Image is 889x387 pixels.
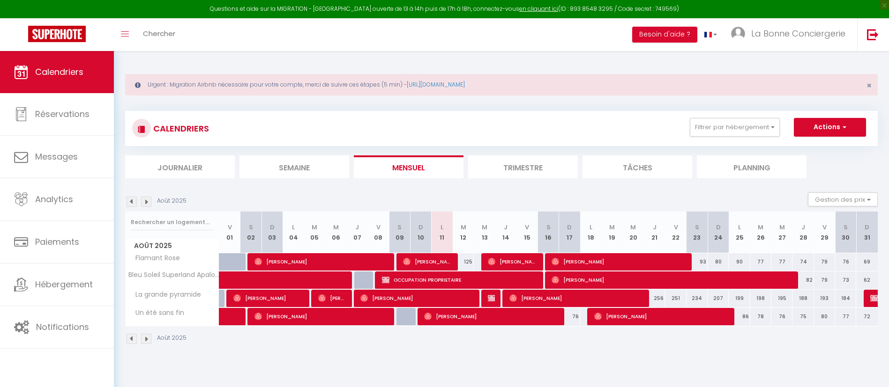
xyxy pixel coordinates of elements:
abbr: V [525,223,529,232]
abbr: M [312,223,317,232]
p: Août 2025 [157,334,187,343]
iframe: LiveChat chat widget [850,348,889,387]
span: [PERSON_NAME] [233,289,304,307]
div: 193 [814,290,835,307]
button: Besoin d'aide ? [632,27,697,43]
th: 23 [687,212,708,253]
th: 10 [410,212,431,253]
span: [PERSON_NAME] [594,307,728,325]
span: [PERSON_NAME] [552,271,791,289]
th: 16 [538,212,559,253]
div: 77 [835,308,856,325]
th: 17 [559,212,580,253]
span: [PERSON_NAME] [509,289,643,307]
input: Rechercher un logement... [131,214,214,231]
div: 62 [856,271,878,289]
abbr: J [653,223,657,232]
div: 79 [814,253,835,270]
abbr: S [249,223,253,232]
div: 188 [792,290,814,307]
span: Bleu Soleil Superland Apalooza [127,271,221,278]
th: 03 [261,212,283,253]
span: × [867,80,872,91]
a: [URL][DOMAIN_NAME] [407,80,465,88]
th: 09 [389,212,410,253]
abbr: D [716,223,721,232]
span: [PERSON_NAME] [360,289,473,307]
abbr: J [355,223,359,232]
div: 234 [687,290,708,307]
span: Paiements [35,236,79,248]
button: Actions [794,118,866,137]
a: Chercher [136,18,182,51]
div: 76 [771,308,792,325]
th: 05 [304,212,325,253]
th: 12 [453,212,474,253]
abbr: J [801,223,805,232]
abbr: S [844,223,848,232]
li: Mensuel [354,155,463,178]
div: 73 [835,271,856,289]
th: 13 [474,212,495,253]
abbr: S [397,223,402,232]
a: ... La Bonne Conciergerie [724,18,857,51]
th: 01 [219,212,240,253]
abbr: L [738,223,741,232]
div: 79 [814,271,835,289]
span: La Bonne Conciergerie [751,28,845,39]
button: Filtrer par hébergement [690,118,780,137]
th: 28 [792,212,814,253]
abbr: D [567,223,572,232]
div: 80 [708,253,729,270]
div: 75 [792,308,814,325]
abbr: M [758,223,763,232]
div: 69 [856,253,878,270]
abbr: D [418,223,423,232]
span: [PERSON_NAME] [424,307,558,325]
abbr: M [461,223,466,232]
abbr: L [441,223,443,232]
th: 06 [325,212,346,253]
span: Messages [35,151,78,162]
th: 22 [665,212,686,253]
div: 72 [856,308,878,325]
div: 76 [835,253,856,270]
div: 82 [792,271,814,289]
span: [PERSON_NAME] [254,253,388,270]
div: 80 [814,308,835,325]
th: 27 [771,212,792,253]
abbr: J [504,223,508,232]
th: 15 [516,212,538,253]
div: 195 [771,290,792,307]
abbr: D [865,223,869,232]
li: Trimestre [468,155,578,178]
div: 90 [729,253,750,270]
span: Hébergement [35,278,93,290]
div: 78 [750,308,771,325]
span: OCCUPATION PROPRIETAIRE [382,271,537,289]
div: 86 [729,308,750,325]
span: [PERSON_NAME] [403,253,452,270]
span: Analytics [35,193,73,205]
a: en cliquant ici [519,5,558,13]
div: 93 [687,253,708,270]
th: 08 [368,212,389,253]
th: 26 [750,212,771,253]
th: 25 [729,212,750,253]
div: 207 [708,290,729,307]
p: Août 2025 [157,197,187,205]
abbr: S [546,223,551,232]
abbr: S [695,223,699,232]
abbr: V [822,223,827,232]
img: Super Booking [28,26,86,42]
span: Un été sans fin [127,308,187,318]
abbr: M [482,223,487,232]
button: Gestion des prix [808,192,878,206]
th: 18 [580,212,601,253]
th: 24 [708,212,729,253]
th: 29 [814,212,835,253]
span: Notifications [36,321,89,333]
span: [PERSON_NAME] [488,289,495,307]
th: 30 [835,212,856,253]
abbr: V [228,223,232,232]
